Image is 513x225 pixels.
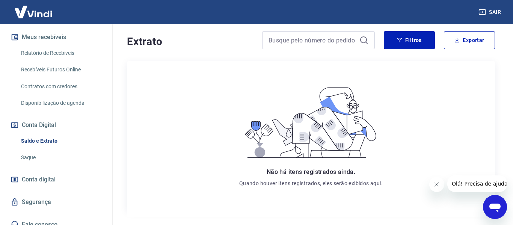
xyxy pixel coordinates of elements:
span: Conta digital [22,174,56,185]
iframe: Botão para abrir a janela de mensagens [483,195,507,219]
input: Busque pelo número do pedido [269,35,356,46]
h4: Extrato [127,34,253,49]
a: Saque [18,150,103,165]
button: Exportar [444,31,495,49]
a: Disponibilização de agenda [18,95,103,111]
iframe: Fechar mensagem [429,177,444,192]
button: Meus recebíveis [9,29,103,45]
span: Olá! Precisa de ajuda? [5,5,63,11]
a: Relatório de Recebíveis [18,45,103,61]
iframe: Mensagem da empresa [447,175,507,192]
p: Quando houver itens registrados, eles serão exibidos aqui. [239,180,383,187]
a: Segurança [9,194,103,210]
a: Contratos com credores [18,79,103,94]
img: Vindi [9,0,58,23]
a: Recebíveis Futuros Online [18,62,103,77]
a: Saldo e Extrato [18,133,103,149]
button: Conta Digital [9,117,103,133]
a: Conta digital [9,171,103,188]
button: Filtros [384,31,435,49]
button: Sair [477,5,504,19]
span: Não há itens registrados ainda. [267,168,355,175]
